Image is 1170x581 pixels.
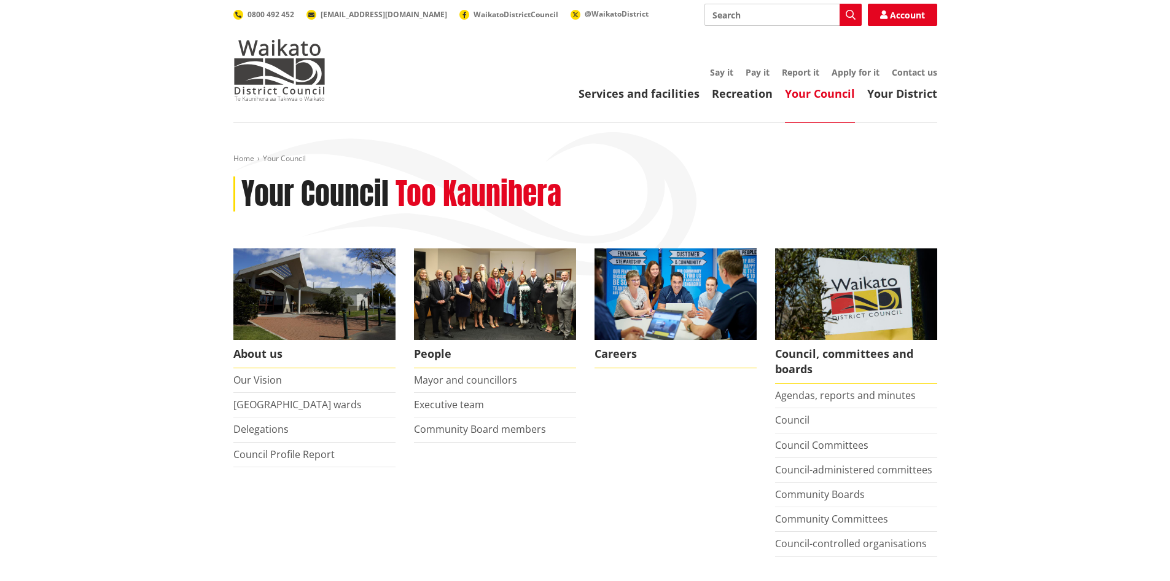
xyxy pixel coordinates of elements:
img: WDC Building 0015 [233,248,396,340]
a: Recreation [712,86,773,101]
span: Your Council [263,153,306,164]
span: About us [233,340,396,368]
nav: breadcrumb [233,154,937,164]
span: People [414,340,576,368]
a: Council Committees [775,438,868,452]
a: Community Committees [775,512,888,526]
a: Home [233,153,254,164]
span: WaikatoDistrictCouncil [474,9,558,20]
a: Apply for it [832,66,879,78]
span: @WaikatoDistrict [585,9,649,19]
a: Contact us [892,66,937,78]
img: Waikato District Council - Te Kaunihera aa Takiwaa o Waikato [233,39,326,101]
a: Community Board members [414,422,546,436]
a: @WaikatoDistrict [571,9,649,19]
a: Agendas, reports and minutes [775,389,916,402]
a: Careers [595,248,757,368]
a: Say it [710,66,733,78]
a: Waikato-District-Council-sign Council, committees and boards [775,248,937,384]
a: Report it [782,66,819,78]
h1: Your Council [241,176,389,212]
a: [GEOGRAPHIC_DATA] wards [233,398,362,411]
h2: Too Kaunihera [396,176,561,212]
a: Services and facilities [579,86,700,101]
input: Search input [704,4,862,26]
span: [EMAIL_ADDRESS][DOMAIN_NAME] [321,9,447,20]
a: Council [775,413,809,427]
a: Pay it [746,66,770,78]
img: Waikato-District-Council-sign [775,248,937,340]
span: Council, committees and boards [775,340,937,384]
a: Delegations [233,422,289,436]
img: Office staff in meeting - Career page [595,248,757,340]
a: Our Vision [233,373,282,387]
img: 2022 Council [414,248,576,340]
a: 0800 492 452 [233,9,294,20]
a: Council-controlled organisations [775,537,927,550]
a: Executive team [414,398,484,411]
a: Account [868,4,937,26]
span: Careers [595,340,757,368]
a: Council-administered committees [775,463,932,476]
a: Mayor and councillors [414,373,517,387]
a: 2022 Council People [414,248,576,368]
a: Your Council [785,86,855,101]
a: WDC Building 0015 About us [233,248,396,368]
span: 0800 492 452 [248,9,294,20]
a: Community Boards [775,488,865,501]
a: [EMAIL_ADDRESS][DOMAIN_NAME] [306,9,447,20]
a: Your District [867,86,937,101]
a: Council Profile Report [233,448,335,461]
a: WaikatoDistrictCouncil [459,9,558,20]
